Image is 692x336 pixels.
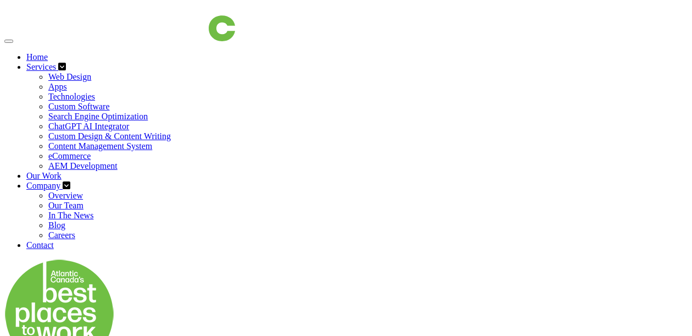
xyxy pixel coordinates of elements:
[48,211,93,220] a: In The News
[26,240,54,250] a: Contact
[48,161,118,170] a: AEM Development
[48,72,91,81] a: Web Design
[48,102,110,111] a: Custom Software
[48,82,67,91] a: Apps
[48,230,75,240] a: Careers
[26,181,63,190] a: Company
[26,62,58,71] a: Services
[48,112,148,121] a: Search Engine Optimization
[26,171,62,180] a: Our Work
[4,40,13,43] button: Toggle navigation
[48,122,129,131] a: ChatGPT AI Integrator
[48,201,83,210] a: Our Team
[48,151,91,161] a: eCommerce
[15,4,235,41] img: immediac
[48,141,152,151] a: Content Management System
[48,92,95,101] a: Technologies
[48,221,65,230] a: Blog
[48,131,171,141] a: Custom Design & Content Writing
[48,191,83,200] a: Overview
[26,52,48,62] a: Home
